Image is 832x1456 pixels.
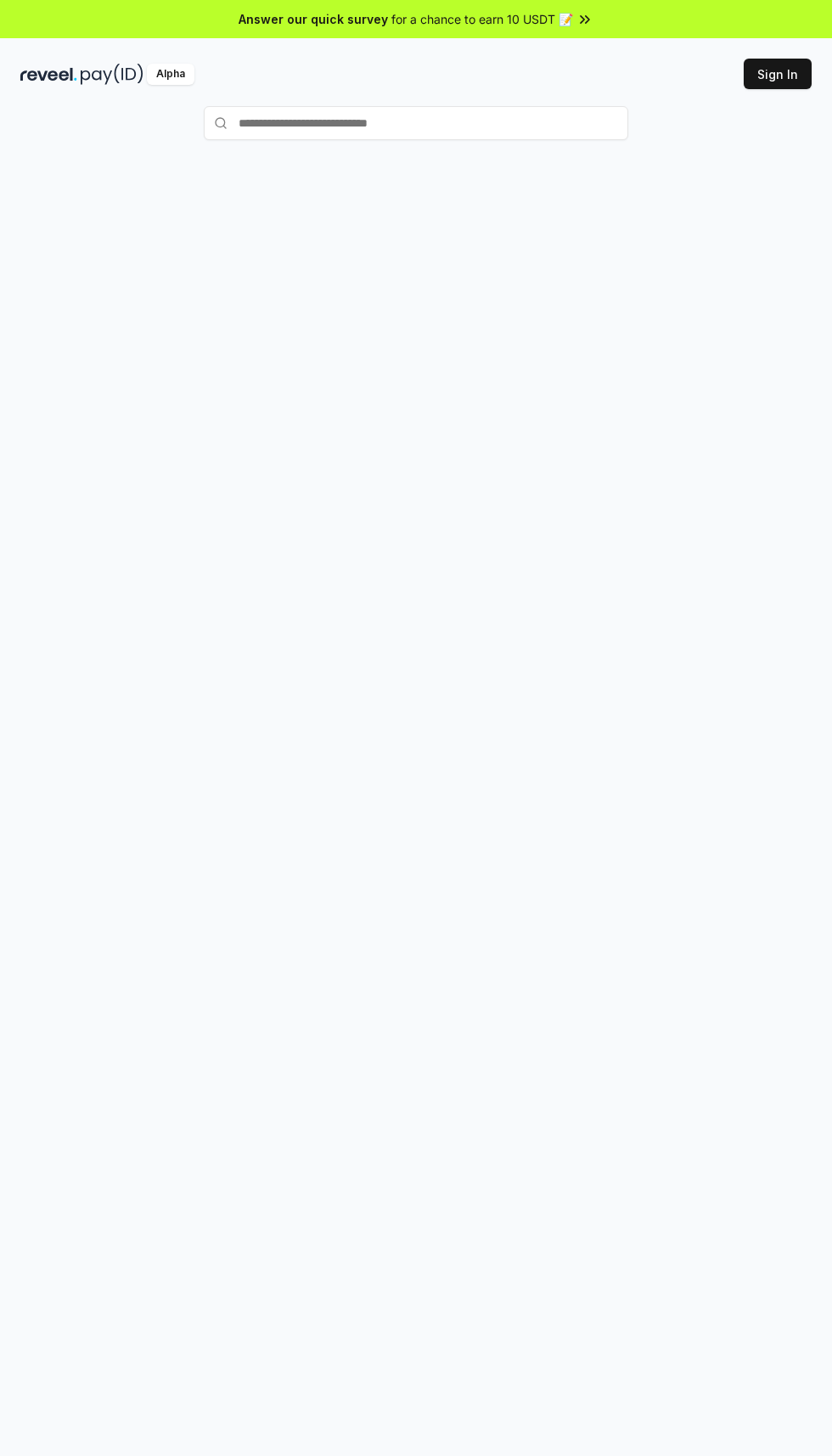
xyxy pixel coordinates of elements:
span: for a chance to earn 10 USDT 📝 [391,10,573,28]
img: pay_id [81,64,143,85]
button: Sign In [744,59,812,89]
div: Alpha [147,64,194,85]
span: Answer our quick survey [239,10,388,28]
img: reveel_dark [20,64,77,85]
